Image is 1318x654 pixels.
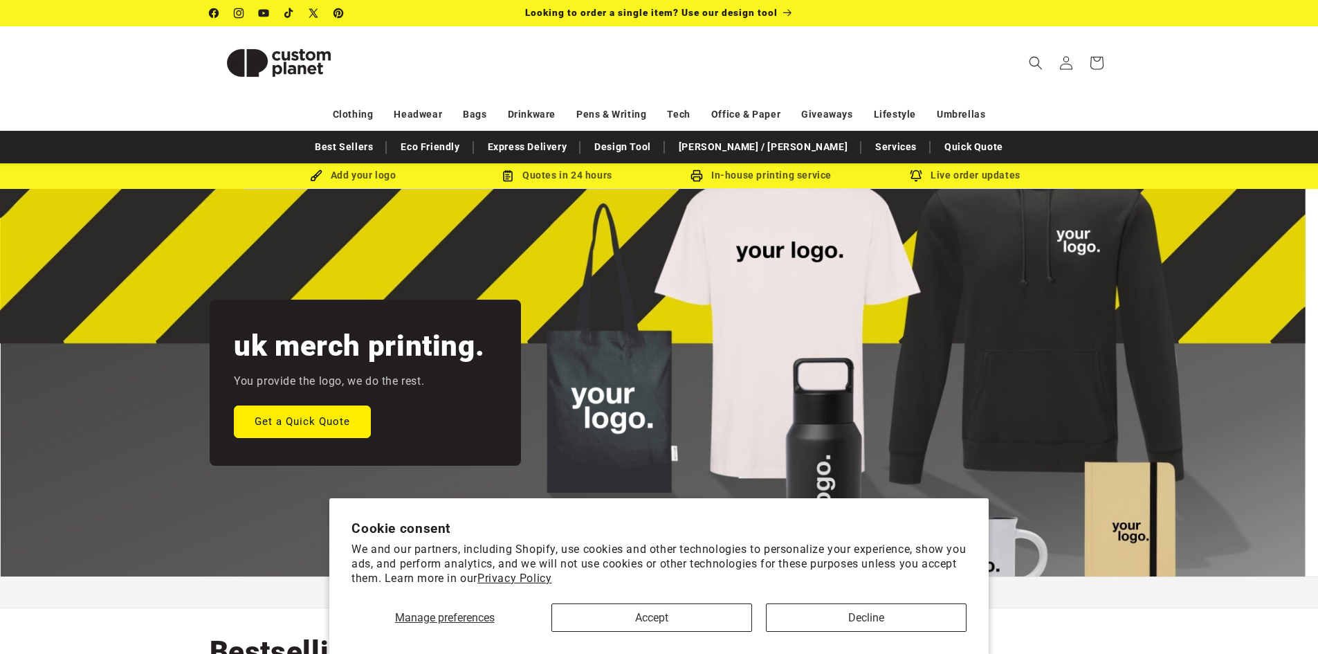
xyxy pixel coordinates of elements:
p: We and our partners, including Shopify, use cookies and other technologies to personalize your ex... [351,543,967,585]
summary: Search [1020,48,1051,78]
a: Get a Quick Quote [234,405,371,437]
div: Live order updates [863,167,1068,184]
a: Umbrellas [937,102,985,127]
span: Looking to order a single item? Use our design tool [525,7,778,18]
span: Manage preferences [395,611,495,624]
a: Design Tool [587,135,658,159]
a: Bags [463,102,486,127]
a: Office & Paper [711,102,780,127]
a: Services [868,135,924,159]
a: Drinkware [508,102,556,127]
h2: uk merch printing. [234,327,484,365]
img: Custom Planet [210,32,348,94]
a: Lifestyle [874,102,916,127]
a: Pens & Writing [576,102,646,127]
a: Giveaways [801,102,852,127]
a: Express Delivery [481,135,574,159]
img: Brush Icon [310,170,322,182]
a: Eco Friendly [394,135,466,159]
p: You provide the logo, we do the rest. [234,372,424,392]
a: Quick Quote [937,135,1010,159]
button: Decline [766,603,967,632]
img: Order Updates Icon [502,170,514,182]
a: Best Sellers [308,135,380,159]
div: Add your logo [251,167,455,184]
a: Privacy Policy [477,572,551,585]
a: Custom Planet [204,26,353,99]
img: In-house printing [690,170,703,182]
a: Clothing [333,102,374,127]
a: Headwear [394,102,442,127]
button: Manage preferences [351,603,538,632]
img: Order updates [910,170,922,182]
a: [PERSON_NAME] / [PERSON_NAME] [672,135,854,159]
a: Tech [667,102,690,127]
h2: Cookie consent [351,520,967,536]
div: Quotes in 24 hours [455,167,659,184]
button: Accept [551,603,752,632]
div: In-house printing service [659,167,863,184]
